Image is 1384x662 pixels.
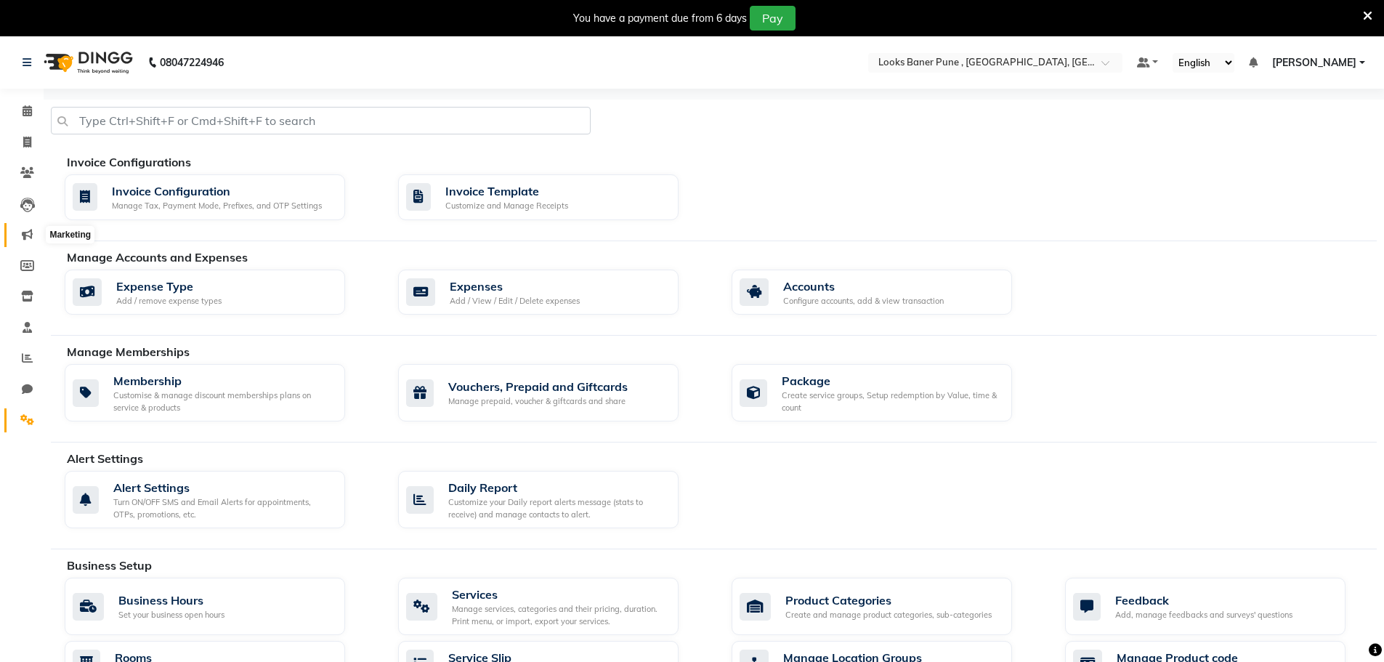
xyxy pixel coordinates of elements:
div: Add, manage feedbacks and surveys' questions [1115,609,1292,621]
a: AccountsConfigure accounts, add & view transaction [732,270,1043,315]
div: Manage Tax, Payment Mode, Prefixes, and OTP Settings [112,200,322,212]
div: Package [782,372,1000,389]
a: ServicesManage services, categories and their pricing, duration. Print menu, or import, export yo... [398,578,710,635]
div: Customize and Manage Receipts [445,200,568,212]
a: Invoice TemplateCustomize and Manage Receipts [398,174,710,220]
div: Services [452,586,667,603]
div: Feedback [1115,592,1292,609]
b: 08047224946 [160,42,224,83]
div: Invoice Configuration [112,182,322,200]
div: You have a payment due from 6 days [573,11,747,26]
div: Set your business open hours [118,609,224,621]
div: Customize your Daily report alerts message (stats to receive) and manage contacts to alert. [448,496,667,520]
div: Invoice Template [445,182,568,200]
a: Daily ReportCustomize your Daily report alerts message (stats to receive) and manage contacts to ... [398,471,710,528]
div: Product Categories [785,592,992,609]
div: Expenses [450,278,580,295]
a: ExpensesAdd / View / Edit / Delete expenses [398,270,710,315]
div: Turn ON/OFF SMS and Email Alerts for appointments, OTPs, promotions, etc. [113,496,333,520]
a: Alert SettingsTurn ON/OFF SMS and Email Alerts for appointments, OTPs, promotions, etc. [65,471,376,528]
div: Business Hours [118,592,224,609]
div: Vouchers, Prepaid and Giftcards [448,378,628,395]
div: Create and manage product categories, sub-categories [785,609,992,621]
a: Vouchers, Prepaid and GiftcardsManage prepaid, voucher & giftcards and share [398,364,710,421]
div: Alert Settings [113,479,333,496]
div: Configure accounts, add & view transaction [783,295,944,307]
div: Create service groups, Setup redemption by Value, time & count [782,389,1000,413]
a: FeedbackAdd, manage feedbacks and surveys' questions [1065,578,1377,635]
div: Marketing [46,226,94,243]
div: Manage services, categories and their pricing, duration. Print menu, or import, export your servi... [452,603,667,627]
div: Add / remove expense types [116,295,222,307]
div: Membership [113,372,333,389]
div: Expense Type [116,278,222,295]
a: Expense TypeAdd / remove expense types [65,270,376,315]
a: PackageCreate service groups, Setup redemption by Value, time & count [732,364,1043,421]
a: MembershipCustomise & manage discount memberships plans on service & products [65,364,376,421]
a: Product CategoriesCreate and manage product categories, sub-categories [732,578,1043,635]
button: Pay [750,6,796,31]
div: Manage prepaid, voucher & giftcards and share [448,395,628,408]
div: Add / View / Edit / Delete expenses [450,295,580,307]
div: Accounts [783,278,944,295]
div: Daily Report [448,479,667,496]
a: Business HoursSet your business open hours [65,578,376,635]
img: logo [37,42,137,83]
span: [PERSON_NAME] [1272,55,1356,70]
input: Type Ctrl+Shift+F or Cmd+Shift+F to search [51,107,591,134]
div: Customise & manage discount memberships plans on service & products [113,389,333,413]
a: Invoice ConfigurationManage Tax, Payment Mode, Prefixes, and OTP Settings [65,174,376,220]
